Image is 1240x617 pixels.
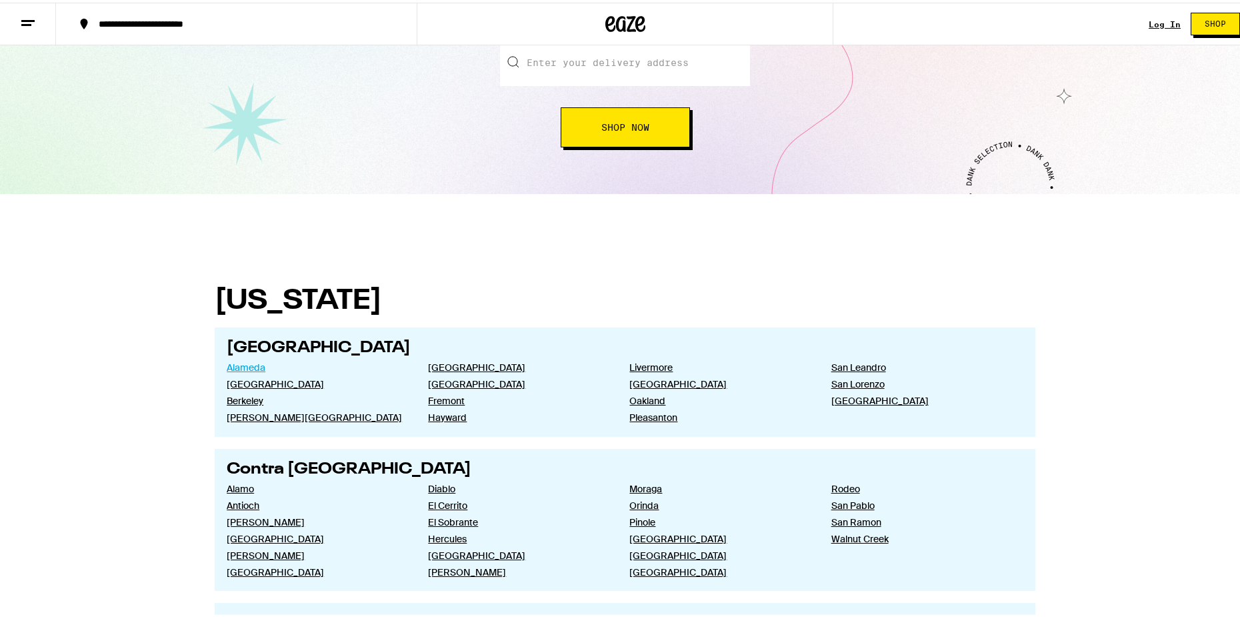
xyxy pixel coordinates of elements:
[629,376,809,388] a: [GEOGRAPHIC_DATA]
[601,120,649,129] span: Shop Now
[831,514,1011,526] a: San Ramon
[629,530,809,542] a: [GEOGRAPHIC_DATA]
[428,409,608,421] a: Hayward
[428,376,608,388] a: [GEOGRAPHIC_DATA]
[227,376,407,388] a: [GEOGRAPHIC_DATA]
[227,514,407,526] a: [PERSON_NAME]
[831,392,1011,404] a: [GEOGRAPHIC_DATA]
[831,359,1011,371] a: San Leandro
[629,480,809,492] a: Moraga
[428,480,608,492] a: Diablo
[227,497,407,509] a: Antioch
[629,547,809,559] a: [GEOGRAPHIC_DATA]
[1191,10,1240,33] button: Shop
[561,105,690,145] button: Shop Now
[831,530,1011,542] a: Walnut Creek
[428,392,608,404] a: Fremont
[8,9,96,20] span: Hi. Need any help?
[831,497,1011,509] a: San Pablo
[428,359,608,371] a: [GEOGRAPHIC_DATA]
[227,459,1023,475] h2: Contra [GEOGRAPHIC_DATA]
[428,514,608,526] a: El Sobrante
[629,359,809,371] a: Livermore
[1205,17,1226,25] span: Shop
[831,480,1011,492] a: Rodeo
[500,37,750,83] input: Enter your delivery address
[227,530,407,542] a: [GEOGRAPHIC_DATA]
[227,480,407,492] a: Alamo
[629,409,809,421] a: Pleasanton
[629,564,809,576] a: [GEOGRAPHIC_DATA]
[227,564,407,576] a: [GEOGRAPHIC_DATA]
[428,547,608,559] a: [GEOGRAPHIC_DATA]
[227,392,407,404] a: Berkeley
[215,285,1036,313] h1: [US_STATE]
[428,497,608,509] a: El Cerrito
[629,497,809,509] a: Orinda
[629,514,809,526] a: Pinole
[428,564,608,576] a: [PERSON_NAME]
[428,530,608,542] a: Hercules
[831,376,1011,388] a: San Lorenzo
[1149,17,1181,26] a: Log In
[227,359,407,371] a: Alameda
[227,547,407,559] a: [PERSON_NAME]
[629,392,809,404] a: Oakland
[227,409,407,421] a: [PERSON_NAME][GEOGRAPHIC_DATA]
[227,338,1023,354] h2: [GEOGRAPHIC_DATA]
